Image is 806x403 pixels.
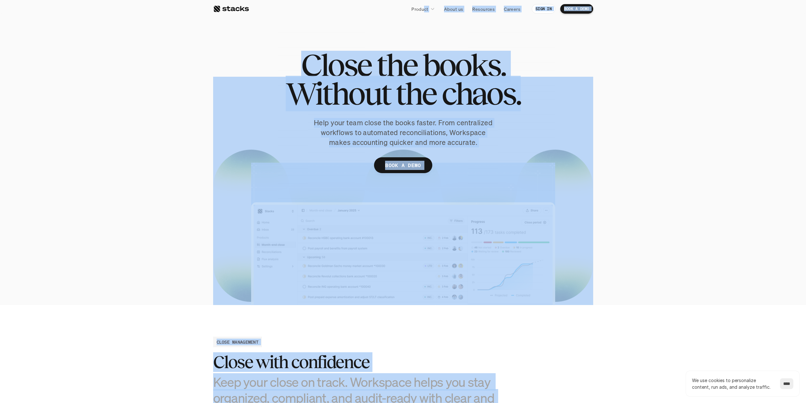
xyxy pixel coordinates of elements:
p: About us [444,6,463,12]
span: chaos. [441,79,521,108]
h2: CLOSE MANAGEMENT [217,339,258,345]
span: the [376,51,417,79]
a: BOOK A DEMO [374,157,432,173]
a: SIGN IN [532,4,555,14]
p: BOOK A DEMO [385,161,421,170]
a: BOOK A DEMO [560,4,593,14]
p: Careers [504,6,520,12]
p: BOOK A DEMO [564,7,589,11]
span: books. [422,51,505,79]
h2: Close with confidence [213,352,498,372]
p: Help your team close the books faster. From centralized workflows to automated reconciliations, W... [311,118,495,147]
span: Without [286,79,390,108]
a: Resources [468,3,498,15]
span: Close [301,51,371,79]
span: the [396,79,436,108]
a: Careers [500,3,524,15]
a: Privacy Policy [75,121,103,125]
a: About us [440,3,467,15]
p: SIGN IN [536,7,552,11]
p: Resources [472,6,495,12]
p: We use cookies to personalize content, run ads, and analyze traffic. [692,377,774,390]
p: Product [411,6,428,12]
